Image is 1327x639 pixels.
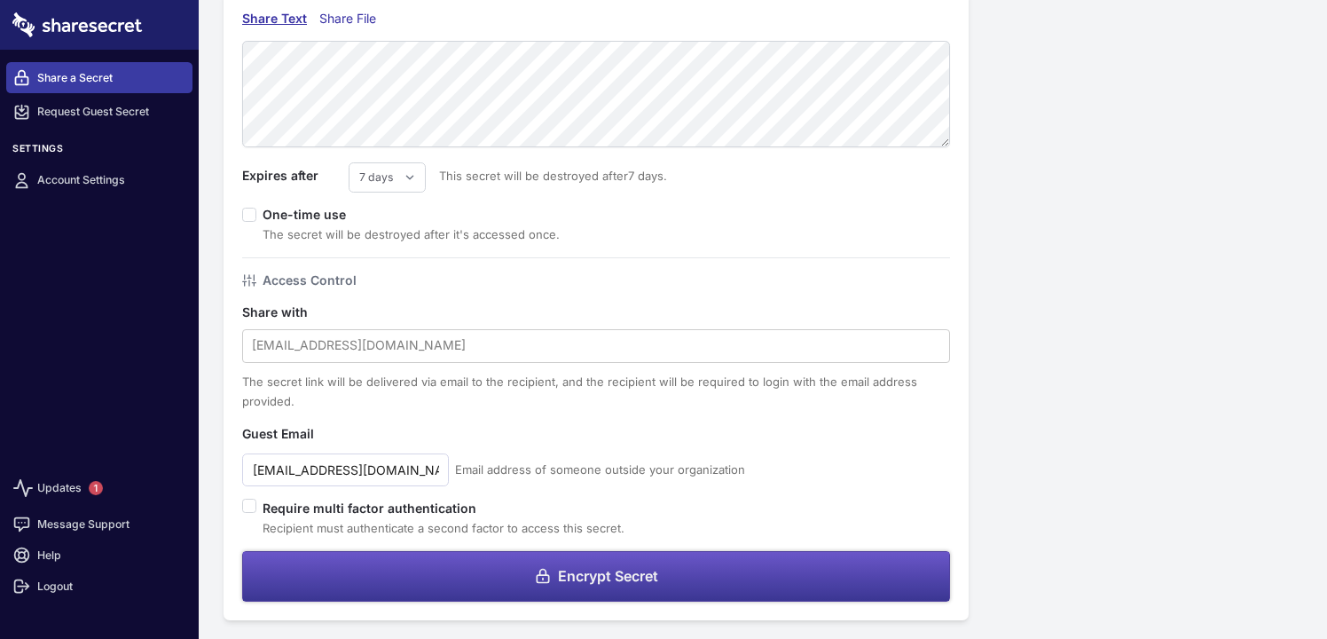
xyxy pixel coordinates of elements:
[6,468,192,509] a: Updates1
[242,424,349,444] label: Guest Email
[1238,550,1306,618] iframe: Drift Widget Chat Controller
[6,571,192,602] a: Logout
[242,454,449,486] input: guest@example.com
[558,569,658,583] span: Encrypt Secret
[242,375,917,408] span: The secret link will be delivered via email to the recipient, and the recipient will be required ...
[263,499,624,518] label: Require multi factor authentication
[242,166,349,185] label: Expires after
[89,481,103,495] span: 1
[319,9,384,28] div: Share File
[263,225,560,244] div: The secret will be destroyed after it's accessed once.
[6,143,192,162] h3: Settings
[6,165,192,196] a: Account Settings
[242,303,349,322] label: Share with
[263,521,624,535] span: Recipient must authenticate a second factor to access this secret.
[455,460,745,479] span: Email address of someone outside your organization
[6,540,192,571] a: Help
[242,9,307,28] div: Share Text
[263,271,357,290] h4: Access Control
[426,166,667,185] span: This secret will be destroyed after 7 days .
[6,509,192,540] a: Message Support
[263,207,359,222] label: One-time use
[6,62,192,93] a: Share a Secret
[6,97,192,128] a: Request Guest Secret
[242,551,950,602] button: Encrypt Secret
